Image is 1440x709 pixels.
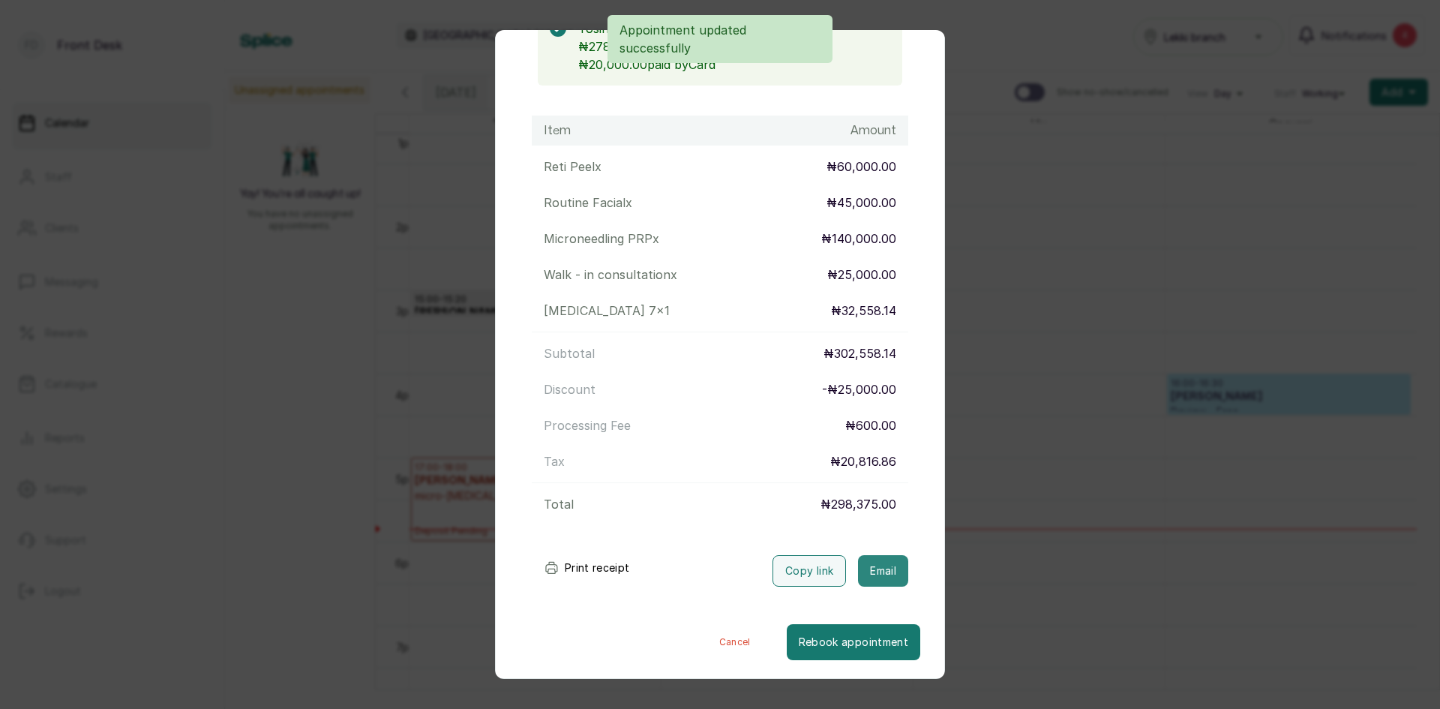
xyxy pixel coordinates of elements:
button: Rebook appointment [787,624,920,660]
p: ₦25,000.00 [827,266,896,284]
p: ₦140,000.00 [821,230,896,248]
button: Print receipt [532,553,642,583]
h1: Item [544,122,571,140]
button: Copy link [772,555,846,587]
p: Total [544,495,574,513]
p: ₦600.00 [845,416,896,434]
p: Routine Facial x [544,194,632,212]
p: Tax [544,452,565,470]
p: ₦20,000.00 paid by Card [578,56,890,74]
h1: Amount [850,122,896,140]
p: Reti Peel x [544,158,601,176]
button: Email [858,555,908,587]
p: Subtotal [544,344,595,362]
p: Appointment updated successfully [619,21,820,57]
p: ₦60,000.00 [826,158,896,176]
p: ₦45,000.00 [826,194,896,212]
p: ₦298,375.00 [820,495,896,513]
p: ₦32,558.14 [831,302,896,320]
p: Walk - in consultation x [544,266,677,284]
p: ₦302,558.14 [823,344,896,362]
p: - ₦25,000.00 [822,380,896,398]
button: Cancel [683,624,787,660]
p: [MEDICAL_DATA] 7 x 1 [544,302,670,320]
p: Microneedling PRP x [544,230,659,248]
p: Discount [544,380,595,398]
p: ₦20,816.86 [830,452,896,470]
p: Processing Fee [544,416,631,434]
